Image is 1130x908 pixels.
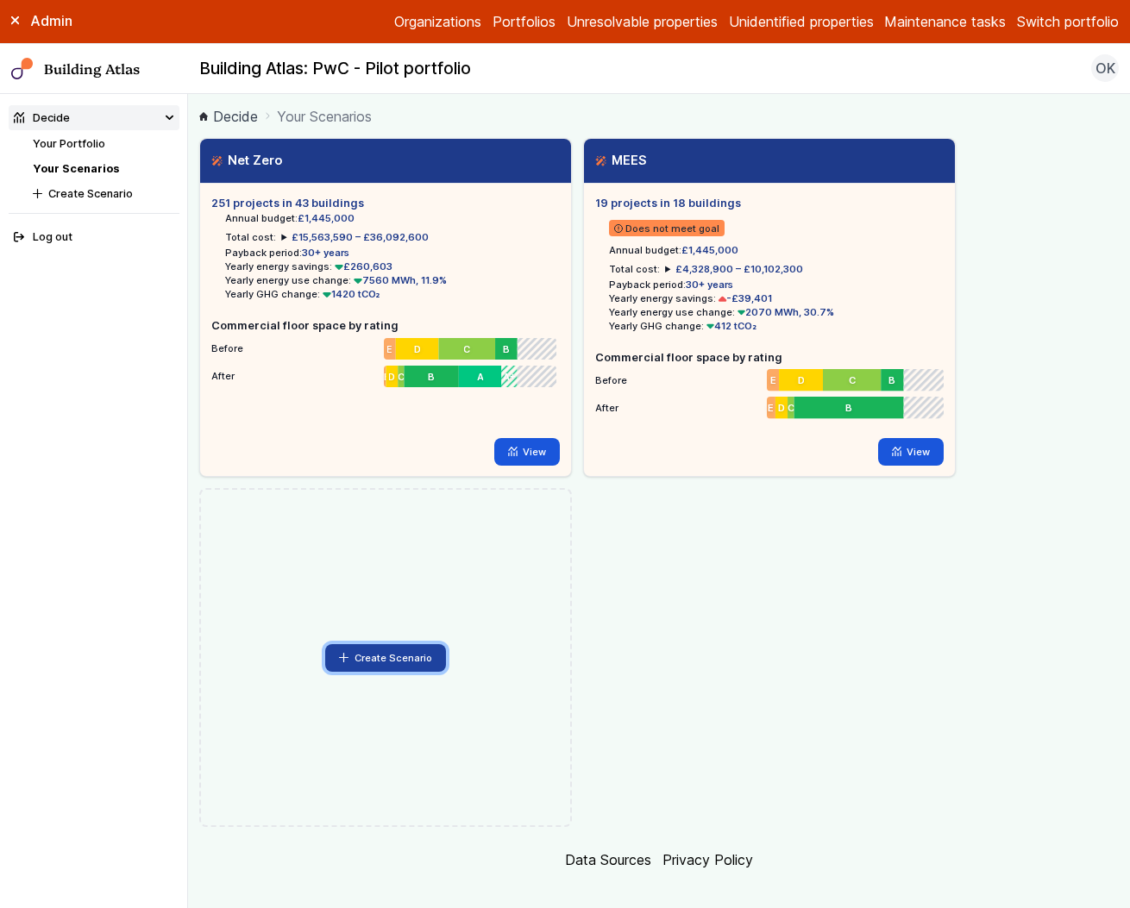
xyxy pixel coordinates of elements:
[225,211,560,225] li: Annual budget:
[414,341,421,355] span: D
[609,305,944,319] li: Yearly energy use change:
[351,274,447,286] span: 7560 MWh, 11.9%
[494,438,561,466] a: View
[211,317,560,334] h5: Commercial floor space by rating
[429,369,436,383] span: B
[770,373,776,387] span: E
[211,335,560,357] li: Before
[889,373,896,387] span: B
[292,231,429,243] span: £15,563,590 – £36,092,600
[394,11,481,32] a: Organizations
[595,195,944,211] h5: 19 projects in 18 buildings
[686,279,733,291] span: 30+ years
[665,262,803,276] summary: £4,328,900 – £10,102,300
[493,11,556,32] a: Portfolios
[681,244,738,256] span: £1,445,000
[332,260,392,272] span: £260,603
[565,851,651,868] a: Data Sources
[211,362,560,385] li: After
[298,212,355,224] span: £1,445,000
[225,260,560,273] li: Yearly energy savings:
[33,137,105,150] a: Your Portfolio
[479,369,486,383] span: A
[505,341,512,355] span: B
[729,11,874,32] a: Unidentified properties
[211,151,282,170] h3: Net Zero
[1091,54,1119,82] button: OK
[609,291,944,305] li: Yearly energy savings:
[778,401,785,415] span: D
[567,11,718,32] a: Unresolvable properties
[225,246,560,260] li: Payback period:
[386,341,392,355] span: E
[277,106,372,127] span: Your Scenarios
[384,369,386,383] span: E
[211,195,560,211] h5: 251 projects in 43 buildings
[609,220,725,236] span: Does not meet goal
[9,225,179,250] button: Log out
[302,247,349,259] span: 30+ years
[9,105,179,130] summary: Decide
[769,401,775,415] span: E
[595,349,944,366] h5: Commercial floor space by rating
[662,851,753,868] a: Privacy Policy
[609,243,944,257] li: Annual budget:
[675,263,803,275] span: £4,328,900 – £10,102,300
[325,644,446,672] button: Create Scenario
[11,58,34,80] img: main-0bbd2752.svg
[595,393,944,416] li: After
[609,278,944,291] li: Payback period:
[1017,11,1119,32] button: Switch portfolio
[609,319,944,333] li: Yearly GHG change:
[225,273,560,287] li: Yearly energy use change:
[704,320,757,332] span: 412 tCO₂
[716,292,773,304] span: -£39,401
[788,401,794,415] span: C
[884,11,1006,32] a: Maintenance tasks
[735,306,835,318] span: 2070 MWh, 30.7%
[798,373,805,387] span: D
[465,341,472,355] span: C
[388,369,395,383] span: D
[849,373,856,387] span: C
[1095,58,1115,78] span: OK
[845,401,852,415] span: B
[199,106,258,127] a: Decide
[320,288,380,300] span: 1420 tCO₂
[225,287,560,301] li: Yearly GHG change:
[225,230,276,244] h6: Total cost:
[505,369,518,383] span: A+
[595,151,647,170] h3: MEES
[878,438,945,466] a: View
[28,181,179,206] button: Create Scenario
[609,262,660,276] h6: Total cost:
[281,230,429,244] summary: £15,563,590 – £36,092,600
[14,110,70,126] div: Decide
[398,369,404,383] span: C
[595,366,944,388] li: Before
[199,58,471,80] h2: Building Atlas: PwC - Pilot portfolio
[33,162,119,175] a: Your Scenarios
